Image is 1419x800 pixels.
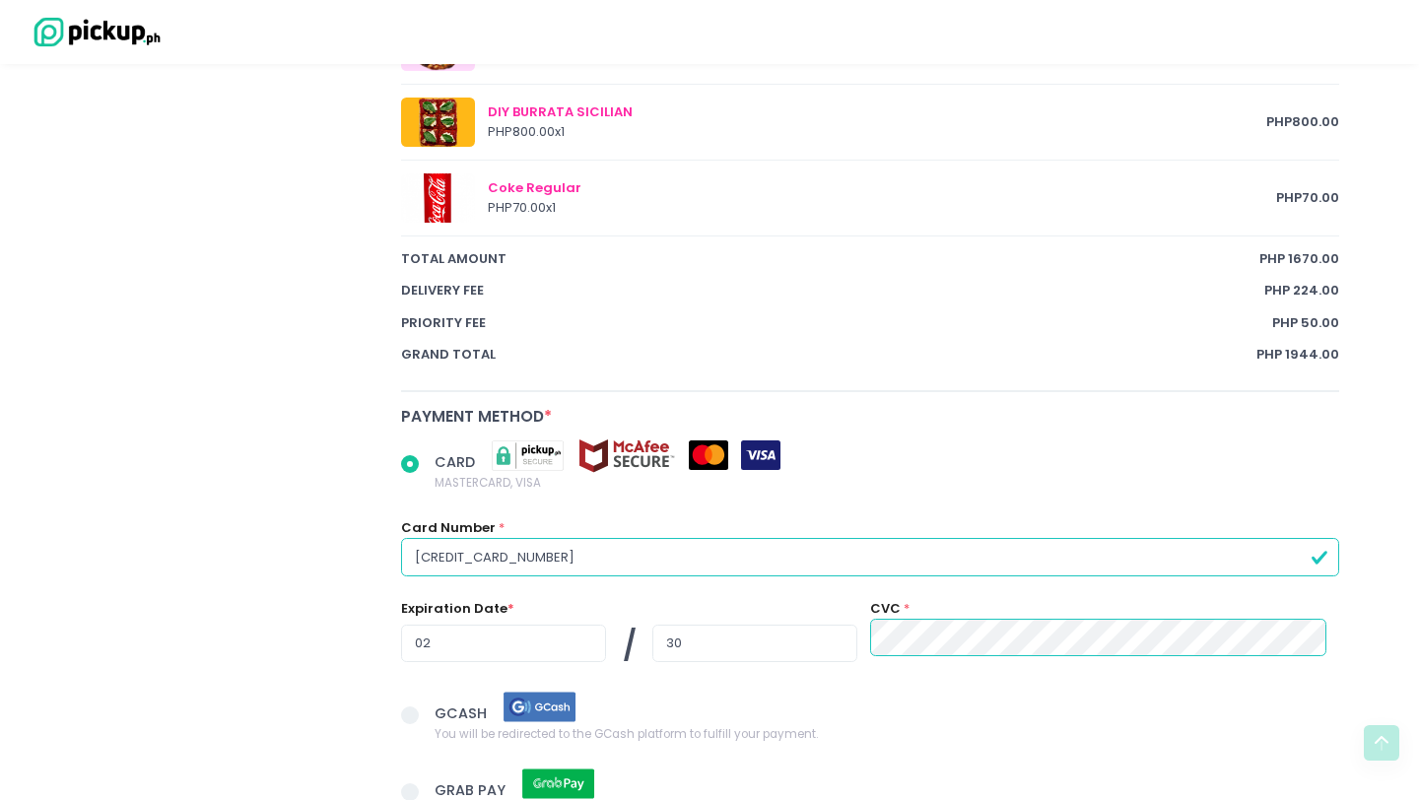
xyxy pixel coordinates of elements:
[689,440,728,470] img: mastercard
[870,599,901,619] label: CVC
[435,473,780,493] span: MASTERCARD, VISA
[577,438,676,473] img: mcafee-secure
[652,625,857,662] input: YY
[401,518,496,538] label: Card Number
[25,15,163,49] img: logo
[401,538,1339,575] input: Card Number
[401,405,1339,428] div: Payment Method
[435,702,491,722] span: GCASH
[623,625,637,668] span: /
[401,599,514,619] label: Expiration Date
[488,102,1266,122] div: DIY BURRATA SICILIAN
[488,178,1276,198] div: Coke Regular
[488,198,1276,218] div: PHP 70.00 x 1
[401,313,1272,333] span: Priority Fee
[1259,249,1339,269] span: PHP 1670.00
[1276,188,1339,208] span: PHP 70.00
[435,780,509,800] span: GRAB PAY
[435,724,818,744] span: You will be redirected to the GCash platform to fulfill your payment.
[401,281,1264,300] span: Delivery Fee
[741,440,780,470] img: visa
[1256,345,1339,365] span: PHP 1944.00
[401,625,606,662] input: MM
[488,122,1266,142] div: PHP 800.00 x 1
[1264,281,1339,300] span: PHP 224.00
[491,690,589,724] img: gcash
[1266,112,1339,132] span: PHP 800.00
[435,451,479,471] span: CARD
[1272,313,1339,333] span: PHP 50.00
[479,438,577,473] img: pickupsecure
[401,249,1259,269] span: total amount
[401,345,1256,365] span: Grand total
